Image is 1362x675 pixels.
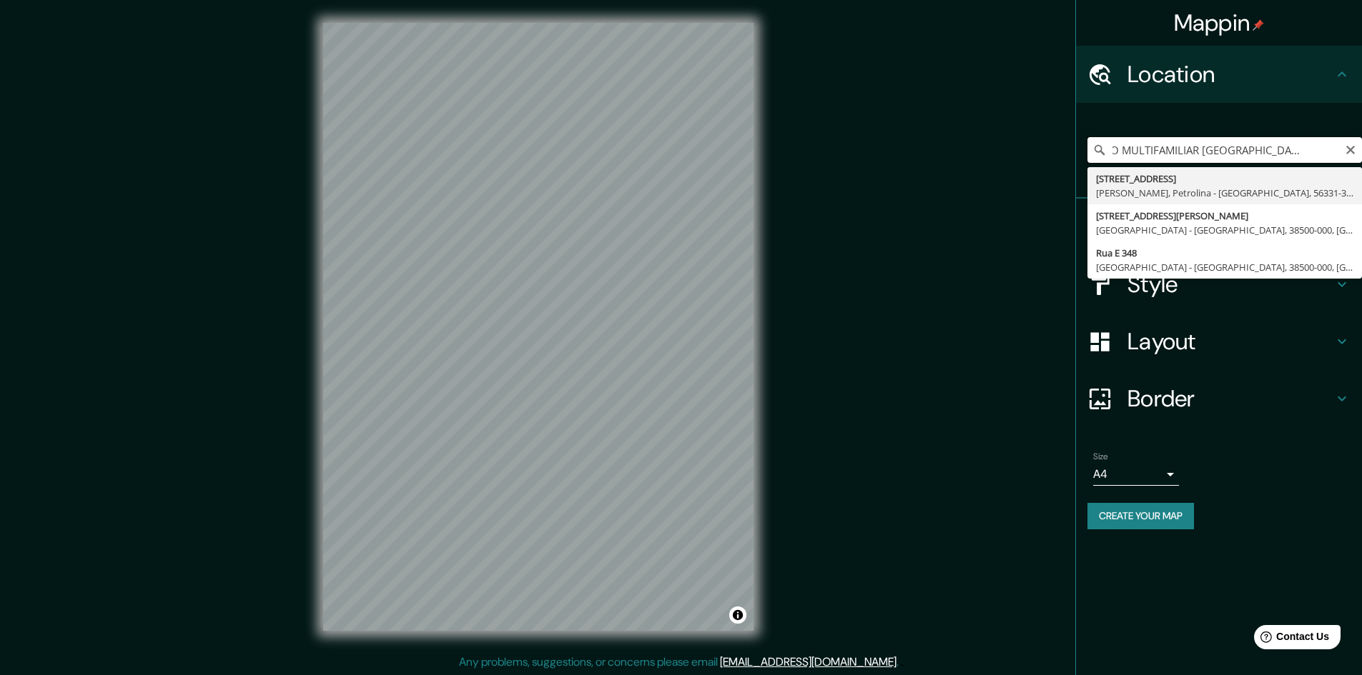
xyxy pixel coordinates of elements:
input: Pick your city or area [1087,137,1362,163]
div: [STREET_ADDRESS][PERSON_NAME] [1096,209,1353,223]
img: pin-icon.png [1253,19,1264,31]
iframe: Help widget launcher [1235,619,1346,659]
a: [EMAIL_ADDRESS][DOMAIN_NAME] [720,654,897,669]
h4: Border [1127,384,1333,413]
div: Style [1076,256,1362,313]
h4: Layout [1127,327,1333,356]
div: Location [1076,46,1362,103]
button: Clear [1345,142,1356,156]
div: Border [1076,370,1362,427]
canvas: Map [323,23,754,631]
div: [PERSON_NAME], Petrolina - [GEOGRAPHIC_DATA], 56331-305, [GEOGRAPHIC_DATA] [1096,186,1353,200]
div: [GEOGRAPHIC_DATA] - [GEOGRAPHIC_DATA], 38500-000, [GEOGRAPHIC_DATA] [1096,223,1353,237]
button: Create your map [1087,503,1194,529]
h4: Mappin [1174,9,1265,37]
h4: Style [1127,270,1333,299]
div: A4 [1093,463,1179,486]
p: Any problems, suggestions, or concerns please email . [459,654,899,671]
label: Size [1093,451,1108,463]
div: Layout [1076,313,1362,370]
div: Rua E 348 [1096,246,1353,260]
h4: Location [1127,60,1333,89]
div: [STREET_ADDRESS] [1096,171,1353,186]
button: Toggle attribution [729,606,746,624]
div: Pins [1076,199,1362,256]
div: [GEOGRAPHIC_DATA] - [GEOGRAPHIC_DATA], 38500-000, [GEOGRAPHIC_DATA] [1096,260,1353,274]
div: . [901,654,904,671]
div: . [899,654,901,671]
